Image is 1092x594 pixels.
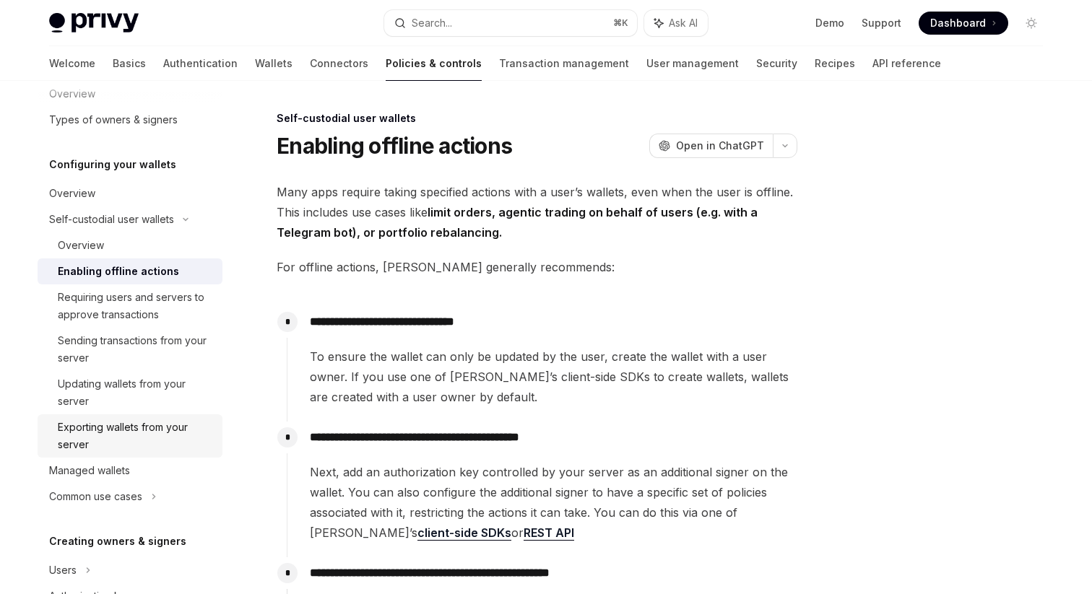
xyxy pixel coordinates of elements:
div: Exporting wallets from your server [58,419,214,453]
a: Overview [38,180,222,206]
button: Open in ChatGPT [649,134,773,158]
span: Dashboard [930,16,986,30]
h5: Creating owners & signers [49,533,186,550]
strong: limit orders, agentic trading on behalf of users (e.g. with a Telegram bot), or portfolio rebalan... [277,205,758,240]
span: Next, add an authorization key controlled by your server as an additional signer on the wallet. Y... [310,462,797,543]
div: Search... [412,14,452,32]
span: ⌘ K [613,17,628,29]
a: Dashboard [919,12,1008,35]
a: client-side SDKs [417,525,511,541]
div: Updating wallets from your server [58,375,214,410]
a: Recipes [815,46,855,81]
div: Managed wallets [49,462,130,479]
a: Requiring users and servers to approve transactions [38,284,222,328]
a: Security [756,46,797,81]
div: Requiring users and servers to approve transactions [58,289,214,323]
div: Users [49,562,77,579]
div: Sending transactions from your server [58,332,214,367]
span: Open in ChatGPT [676,139,764,153]
div: Self-custodial user wallets [277,111,797,126]
a: Exporting wallets from your server [38,414,222,458]
span: For offline actions, [PERSON_NAME] generally recommends: [277,257,797,277]
a: Authentication [163,46,238,81]
div: Common use cases [49,488,142,505]
a: Overview [38,232,222,258]
button: Ask AI [644,10,708,36]
a: User management [646,46,739,81]
div: Enabling offline actions [58,263,179,280]
a: Basics [113,46,146,81]
a: REST API [524,525,574,541]
button: Toggle dark mode [1020,12,1043,35]
a: Welcome [49,46,95,81]
a: Sending transactions from your server [38,328,222,371]
h5: Configuring your wallets [49,156,176,173]
div: Self-custodial user wallets [49,211,174,228]
h1: Enabling offline actions [277,133,512,159]
img: light logo [49,13,139,33]
span: Ask AI [669,16,698,30]
a: Policies & controls [386,46,482,81]
div: Types of owners & signers [49,111,178,128]
a: Connectors [310,46,368,81]
span: Many apps require taking specified actions with a user’s wallets, even when the user is offline. ... [277,182,797,243]
a: Types of owners & signers [38,107,222,133]
span: To ensure the wallet can only be updated by the user, create the wallet with a user owner. If you... [310,346,797,407]
a: Enabling offline actions [38,258,222,284]
a: API reference [872,46,941,81]
a: Transaction management [499,46,629,81]
a: Updating wallets from your server [38,371,222,414]
a: Demo [815,16,844,30]
a: Managed wallets [38,458,222,484]
div: Overview [49,185,95,202]
a: Wallets [255,46,292,81]
a: Support [862,16,901,30]
div: Overview [58,237,104,254]
button: Search...⌘K [384,10,637,36]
